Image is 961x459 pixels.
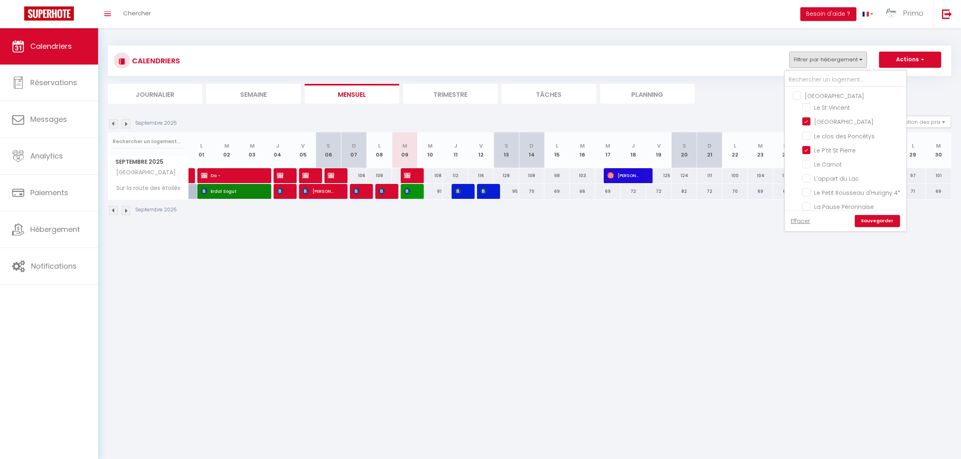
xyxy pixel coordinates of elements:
[301,142,305,150] abbr: V
[672,168,697,183] div: 124
[404,184,412,199] span: [PERSON_NAME]
[607,168,641,183] span: [PERSON_NAME]
[6,3,31,27] button: Ouvrir le widget de chat LiveChat
[722,184,748,199] div: 70
[30,188,68,198] span: Paiements
[800,7,856,21] button: Besoin d'aide ?
[722,132,748,168] th: 22
[305,84,399,104] li: Mensuel
[785,73,906,87] input: Rechercher un logement...
[570,168,595,183] div: 103
[697,184,722,199] div: 72
[903,8,923,18] span: Primo
[206,84,301,104] li: Semaine
[276,142,279,150] abbr: J
[900,132,926,168] th: 29
[519,184,544,199] div: 70
[327,142,330,150] abbr: S
[341,132,366,168] th: 07
[697,168,722,183] div: 111
[708,142,712,150] abbr: D
[404,168,412,183] span: Thomas airbnb
[366,132,392,168] th: 08
[912,142,914,150] abbr: L
[672,132,697,168] th: 20
[773,168,799,183] div: 109
[403,84,498,104] li: Trimestre
[341,168,366,183] div: 106
[277,184,285,199] span: [PERSON_NAME]
[632,142,635,150] abbr: J
[646,132,672,168] th: 19
[108,84,202,104] li: Journalier
[926,132,951,168] th: 30
[189,168,193,184] a: [PERSON_NAME] [DOMAIN_NAME]
[130,52,180,70] h3: CALENDRIERS
[135,119,177,127] p: Septembre 2025
[646,168,672,183] div: 125
[621,184,646,199] div: 72
[900,184,926,199] div: 71
[30,77,77,88] span: Réservations
[468,168,494,183] div: 116
[814,132,875,140] span: Le clos des Poncétys
[443,132,468,168] th: 11
[455,184,463,199] span: [PERSON_NAME]
[353,184,362,199] span: [PERSON_NAME]
[417,168,443,183] div: 108
[789,52,867,68] button: Filtrer par hébergement
[189,132,214,168] th: 01
[24,6,74,21] img: Super Booking
[109,184,183,193] span: Sur la route des étoilés
[392,132,417,168] th: 09
[544,168,570,183] div: 98
[135,206,177,214] p: Septembre 2025
[814,146,856,154] span: Le P'tit St Pierre
[123,9,151,17] span: Chercher
[748,168,773,183] div: 104
[580,142,585,150] abbr: M
[31,261,77,271] span: Notifications
[621,132,646,168] th: 18
[224,142,229,150] abbr: M
[722,168,748,183] div: 100
[879,52,941,68] button: Actions
[479,142,483,150] abbr: V
[265,132,290,168] th: 04
[214,132,239,168] th: 02
[936,142,941,150] abbr: M
[570,184,595,199] div: 66
[454,142,457,150] abbr: J
[657,142,661,150] abbr: V
[277,168,285,183] span: Da -
[316,132,341,168] th: 06
[900,168,926,183] div: 97
[366,168,392,183] div: 108
[773,184,799,199] div: 69
[30,151,63,161] span: Analytics
[250,142,255,150] abbr: M
[468,132,494,168] th: 12
[600,84,695,104] li: Planning
[378,142,381,150] abbr: L
[748,132,773,168] th: 23
[201,168,260,183] span: Da -
[672,184,697,199] div: 82
[201,184,260,199] span: Erdal Sogut
[783,142,788,150] abbr: M
[748,184,773,199] div: 69
[113,134,184,149] input: Rechercher un logement...
[891,116,951,128] button: Gestion des prix
[544,132,570,168] th: 15
[302,184,336,199] span: [PERSON_NAME]
[570,132,595,168] th: 16
[428,142,433,150] abbr: M
[480,184,489,199] span: [PERSON_NAME]
[646,184,672,199] div: 72
[926,184,951,199] div: 69
[519,168,544,183] div: 108
[544,184,570,199] div: 69
[519,132,544,168] th: 14
[417,184,443,199] div: 81
[791,217,810,225] a: Effacer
